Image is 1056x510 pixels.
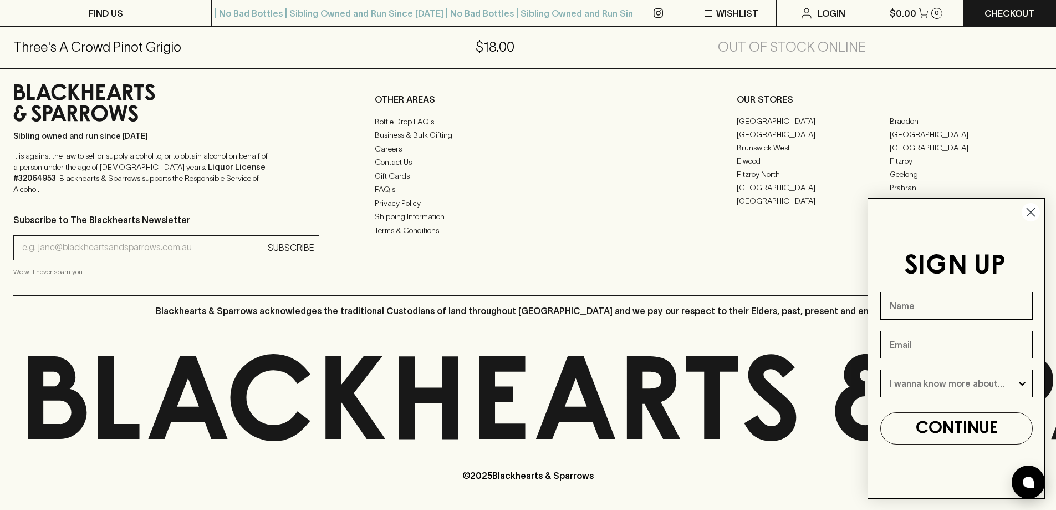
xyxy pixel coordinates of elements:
[890,181,1043,195] a: Prahran
[984,7,1034,20] p: Checkout
[263,236,319,260] button: SUBSCRIBE
[13,38,181,56] h5: Three's A Crowd Pinot Grigio
[375,210,681,224] a: Shipping Information
[13,130,268,142] p: Sibling owned and run since [DATE]
[156,304,901,317] p: Blackhearts & Sparrows acknowledges the traditional Custodians of land throughout [GEOGRAPHIC_DAT...
[904,254,1006,279] span: SIGN UP
[818,7,845,20] p: Login
[375,196,681,210] a: Privacy Policy
[890,155,1043,168] a: Fitzroy
[737,128,890,142] a: [GEOGRAPHIC_DATA]
[718,38,866,56] h5: Out of Stock Online
[890,128,1043,142] a: [GEOGRAPHIC_DATA]
[13,213,319,226] p: Subscribe to The Blackhearts Newsletter
[737,168,890,181] a: Fitzroy North
[880,412,1033,445] button: CONTINUE
[1023,477,1034,488] img: bubble-icon
[375,169,681,183] a: Gift Cards
[375,115,681,128] a: Bottle Drop FAQ's
[737,115,890,128] a: [GEOGRAPHIC_DATA]
[890,168,1043,181] a: Geelong
[880,292,1033,320] input: Name
[890,7,916,20] p: $0.00
[856,187,1056,510] div: FLYOUT Form
[737,93,1043,106] p: OUR STORES
[716,7,758,20] p: Wishlist
[13,163,266,183] strong: Liquor License #32064953
[375,93,681,106] p: OTHER AREAS
[737,195,890,208] a: [GEOGRAPHIC_DATA]
[375,142,681,155] a: Careers
[375,156,681,169] a: Contact Us
[890,370,1017,397] input: I wanna know more about...
[890,115,1043,128] a: Braddon
[13,150,268,195] p: It is against the law to sell or supply alcohol to, or to obtain alcohol on behalf of a person un...
[1017,370,1028,397] button: Show Options
[22,239,263,256] input: e.g. jane@blackheartsandsparrows.com.au
[375,224,681,237] a: Terms & Conditions
[89,7,123,20] p: FIND US
[880,331,1033,358] input: Email
[737,155,890,168] a: Elwood
[737,181,890,195] a: [GEOGRAPHIC_DATA]
[13,266,319,277] p: We will never spam you
[935,10,939,16] p: 0
[1021,203,1040,222] button: Close dialog
[890,142,1043,155] a: [GEOGRAPHIC_DATA]
[737,142,890,155] a: Brunswick West
[375,183,681,196] a: FAQ's
[476,38,514,56] h5: $18.00
[268,241,314,254] p: SUBSCRIBE
[375,129,681,142] a: Business & Bulk Gifting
